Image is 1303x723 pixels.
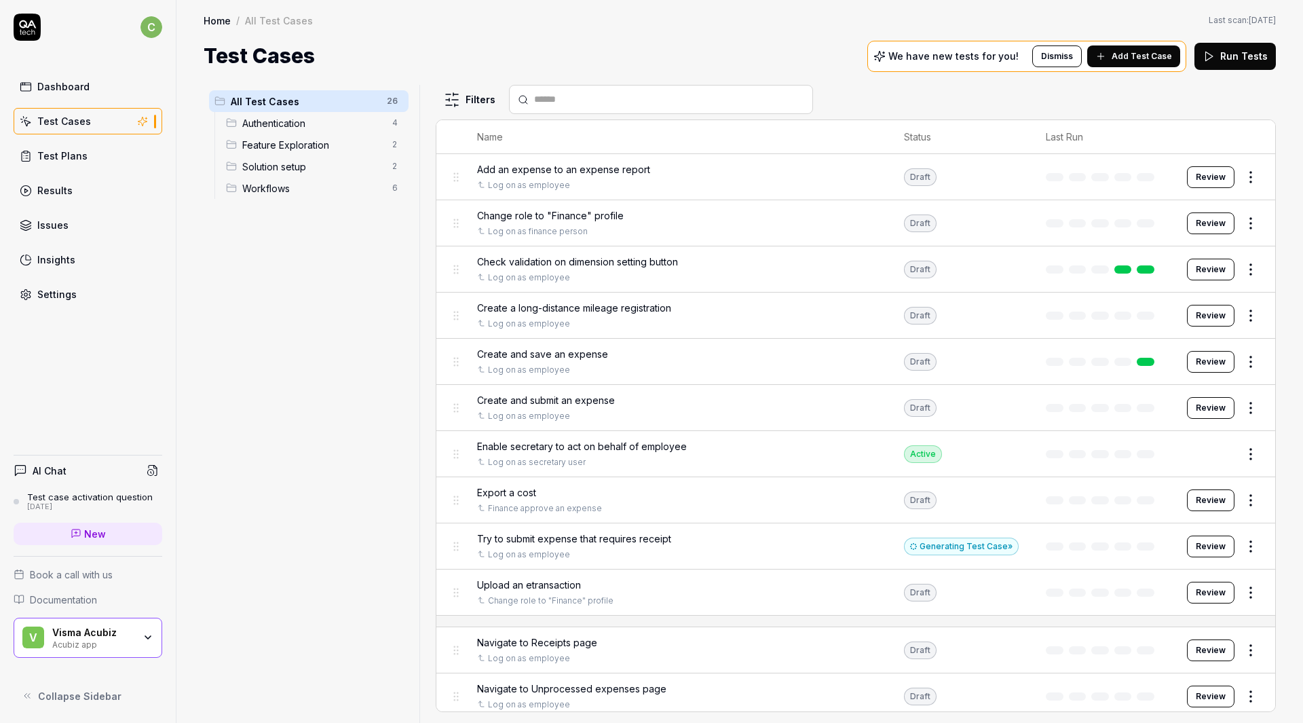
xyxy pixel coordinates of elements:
div: Acubiz app [52,638,134,649]
div: Visma Acubiz [52,627,134,639]
span: Create and submit an expense [477,393,615,407]
span: V [22,627,44,648]
button: Run Tests [1194,43,1276,70]
div: Settings [37,287,77,301]
button: Review [1187,489,1234,511]
div: Draft [904,353,937,371]
span: Enable secretary to act on behalf of employee [477,439,687,453]
div: Insights [37,253,75,267]
button: Filters [436,86,504,113]
a: Log on as employee [488,272,570,284]
button: VVisma AcubizAcubiz app [14,618,162,659]
span: 26 [381,93,403,109]
tr: Try to submit expense that requires receiptLog on as employeeGenerating Test Case»Review [436,523,1275,570]
div: Draft [904,642,937,659]
h4: AI Chat [33,464,67,478]
h1: Test Cases [204,41,315,71]
span: Feature Exploration [242,138,384,152]
span: Change role to "Finance" profile [477,208,624,223]
div: [DATE] [27,502,153,512]
span: 2 [387,158,403,174]
span: Create a long-distance mileage registration [477,301,671,315]
span: Create and save an expense [477,347,608,361]
a: Test Plans [14,143,162,169]
button: Review [1187,212,1234,234]
button: Review [1187,397,1234,419]
a: Review [1187,536,1234,557]
a: Test Cases [14,108,162,134]
div: Issues [37,218,69,232]
span: Documentation [30,593,97,607]
div: Draft [904,215,937,232]
span: Workflows [242,181,384,196]
button: Review [1187,166,1234,188]
a: Change role to "Finance" profile [488,595,613,607]
tr: Add an expense to an expense reportLog on as employeeDraftReview [436,154,1275,200]
tr: Navigate to Receipts pageLog on as employeeDraftReview [436,627,1275,673]
span: Navigate to Unprocessed expenses page [477,682,666,696]
a: Log on as employee [488,410,570,422]
button: Review [1187,351,1234,373]
tr: Create and save an expenseLog on as employeeDraftReview [436,339,1275,385]
span: Add an expense to an expense report [477,162,650,177]
a: Settings [14,281,162,308]
span: 2 [387,136,403,153]
time: [DATE] [1249,15,1276,25]
a: Log on as employee [488,549,570,561]
button: c [140,14,162,41]
a: Book a call with us [14,568,162,582]
div: Drag to reorderSolution setup2 [221,155,409,177]
tr: Change role to "Finance" profileLog on as finance personDraftReview [436,200,1275,246]
button: Add Test Case [1087,45,1180,67]
a: Generating Test Case» [904,540,1019,552]
span: Navigate to Receipts page [477,635,597,650]
tr: Create a long-distance mileage registrationLog on as employeeDraftReview [436,293,1275,339]
div: / [236,14,240,27]
button: Review [1187,259,1234,280]
a: Review [1187,582,1234,604]
button: Last scan:[DATE] [1209,14,1276,26]
div: Active [904,445,942,463]
div: Test Plans [37,149,88,163]
button: Collapse Sidebar [14,682,162,709]
tr: Upload an etransactionChange role to "Finance" profileDraftReview [436,570,1275,616]
div: Drag to reorderAuthentication4 [221,112,409,134]
th: Status [890,120,1032,154]
span: New [84,527,106,541]
span: Upload an etransaction [477,578,581,592]
span: Collapse Sidebar [38,689,121,703]
a: Log on as employee [488,318,570,330]
a: Test case activation question[DATE] [14,492,162,512]
a: Issues [14,212,162,238]
div: Results [37,183,73,198]
button: Review [1187,305,1234,327]
span: Solution setup [242,160,384,174]
p: We have new tests for you! [888,52,1019,61]
a: Log on as employee [488,652,570,665]
a: Finance approve an expense [488,502,602,515]
tr: Create and submit an expenseLog on as employeeDraftReview [436,385,1275,431]
div: Drag to reorderWorkflows6 [221,177,409,199]
div: Draft [904,492,937,509]
div: Draft [904,307,937,325]
th: Name [464,120,890,154]
div: Test case activation question [27,492,153,502]
span: Authentication [242,116,384,130]
a: Dashboard [14,73,162,100]
th: Last Run [1032,120,1173,154]
a: Log on as employee [488,364,570,376]
tr: Enable secretary to act on behalf of employeeLog on as secretary userActive [436,431,1275,477]
span: Export a cost [477,485,536,500]
a: Review [1187,639,1234,661]
div: Draft [904,584,937,601]
a: Results [14,177,162,204]
button: Dismiss [1032,45,1082,67]
span: Last scan: [1209,14,1276,26]
div: Draft [904,399,937,417]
